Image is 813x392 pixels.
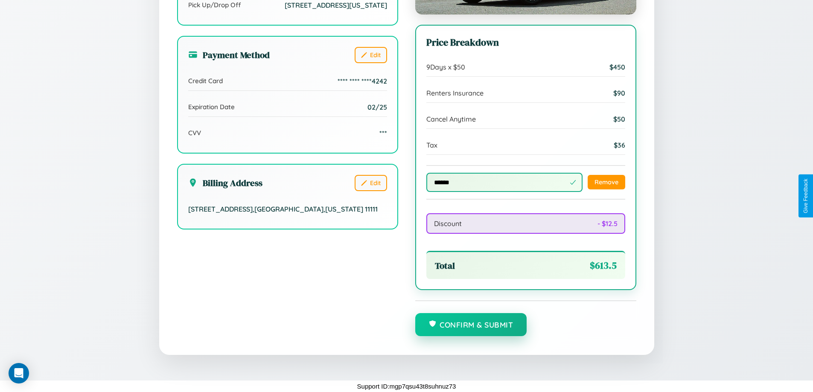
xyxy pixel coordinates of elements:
span: Pick Up/Drop Off [188,1,241,9]
button: Edit [355,47,387,63]
span: Discount [434,219,462,228]
h3: Billing Address [188,177,262,189]
span: 9 Days x $ 50 [426,63,465,71]
span: CVV [188,129,201,137]
span: $ 90 [613,89,625,97]
h3: Payment Method [188,49,270,61]
span: Credit Card [188,77,223,85]
div: Give Feedback [803,179,809,213]
p: Support ID: mgp7qsu43t8suhnuz73 [357,380,456,392]
span: Expiration Date [188,103,235,111]
span: Renters Insurance [426,89,484,97]
span: [STREET_ADDRESS][US_STATE] [285,1,387,9]
span: Total [435,259,455,272]
span: $ 450 [609,63,625,71]
span: $ 36 [614,141,625,149]
span: $ 50 [613,115,625,123]
span: Cancel Anytime [426,115,476,123]
button: Confirm & Submit [415,313,527,336]
span: Tax [426,141,437,149]
span: $ 613.5 [590,259,617,272]
button: Remove [588,175,625,189]
span: 02/25 [367,103,387,111]
div: Open Intercom Messenger [9,363,29,383]
h3: Price Breakdown [426,36,625,49]
span: [STREET_ADDRESS] , [GEOGRAPHIC_DATA] , [US_STATE] 11111 [188,205,378,213]
span: - $ 12.5 [597,219,618,228]
button: Edit [355,175,387,191]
